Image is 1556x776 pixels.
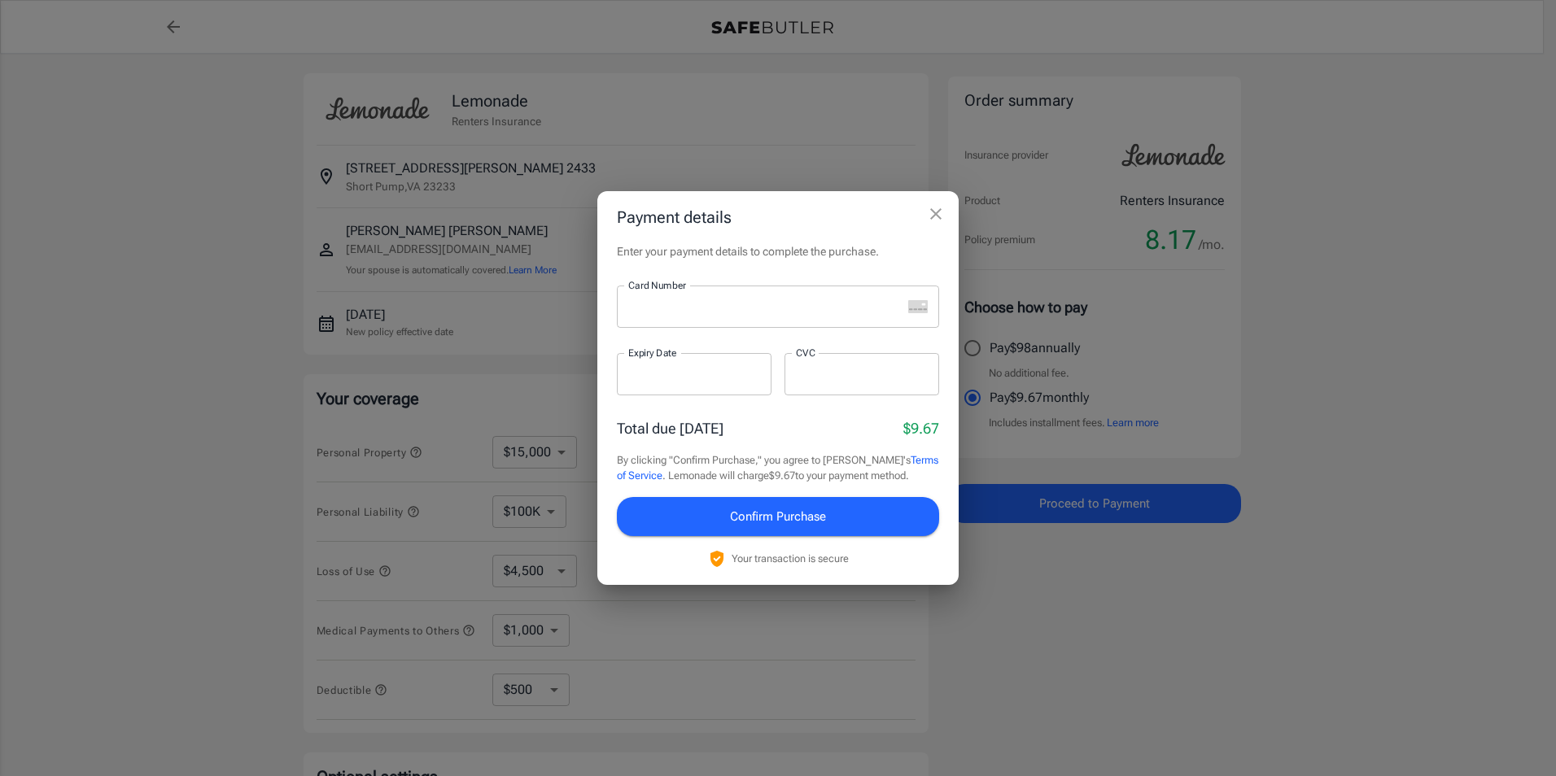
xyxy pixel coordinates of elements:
button: Confirm Purchase [617,497,939,536]
h2: Payment details [597,191,959,243]
p: Enter your payment details to complete the purchase. [617,243,939,259]
iframe: Secure expiration date input frame [628,366,760,381]
button: close [920,198,952,230]
span: Confirm Purchase [730,506,826,527]
iframe: Secure CVC input frame [796,366,928,381]
p: $9.67 [903,417,939,439]
svg: unknown [908,300,928,313]
p: Total due [DATE] [617,417,723,439]
iframe: Secure card number input frame [628,299,902,314]
label: Expiry Date [628,346,677,360]
p: By clicking "Confirm Purchase," you agree to [PERSON_NAME]'s . Lemonade will charge $9.67 to your... [617,452,939,484]
label: Card Number [628,278,686,292]
p: Your transaction is secure [732,551,849,566]
label: CVC [796,346,815,360]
